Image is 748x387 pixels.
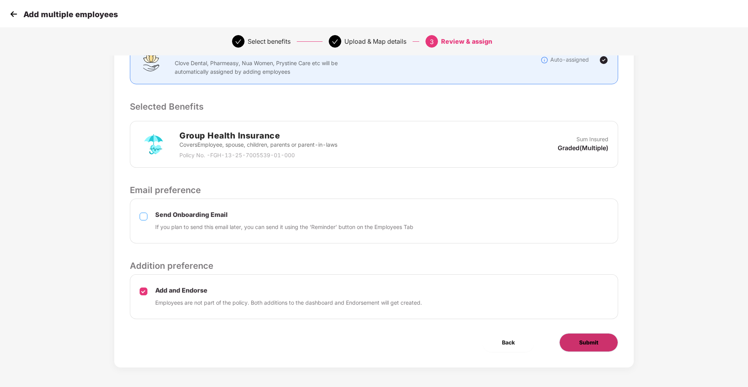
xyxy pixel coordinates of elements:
[558,144,608,152] p: Graded(Multiple)
[140,130,168,158] img: svg+xml;base64,PHN2ZyB4bWxucz0iaHR0cDovL3d3dy53My5vcmcvMjAwMC9zdmciIHdpZHRoPSI3MiIgaGVpZ2h0PSI3Mi...
[155,223,413,231] p: If you plan to send this email later, you can send it using the ‘Reminder’ button on the Employee...
[541,56,548,64] img: svg+xml;base64,PHN2ZyBpZD0iSW5mb18tXzMyeDMyIiBkYXRhLW5hbWU9IkluZm8gLSAzMngzMiIgeG1sbnM9Imh0dHA6Ly...
[179,140,337,149] p: Covers Employee, spouse, children, parents or parent-in-laws
[155,286,422,295] p: Add and Endorse
[23,10,118,19] p: Add multiple employees
[179,151,337,160] p: Policy No. - FGH-13-25-7005539-01-000
[482,333,534,352] button: Back
[576,135,608,144] p: Sum Insured
[502,338,515,347] span: Back
[130,183,618,197] p: Email preference
[332,39,338,45] span: check
[130,259,618,272] p: Addition preference
[179,129,337,142] h2: Group Health Insurance
[344,35,406,48] div: Upload & Map details
[155,211,413,219] p: Send Onboarding Email
[155,298,422,307] p: Employees are not part of the policy. Both additions to the dashboard and Endorsement will get cr...
[441,35,492,48] div: Review & assign
[248,35,291,48] div: Select benefits
[430,38,434,46] span: 3
[235,39,241,45] span: check
[140,48,163,72] img: svg+xml;base64,PHN2ZyBpZD0iQWZmaW5pdHlfQmVuZWZpdHMiIGRhdGEtbmFtZT0iQWZmaW5pdHkgQmVuZWZpdHMiIHhtbG...
[130,100,618,113] p: Selected Benefits
[559,333,618,352] button: Submit
[599,55,608,65] img: svg+xml;base64,PHN2ZyBpZD0iVGljay0yNHgyNCIgeG1sbnM9Imh0dHA6Ly93d3cudzMub3JnLzIwMDAvc3ZnIiB3aWR0aD...
[579,338,598,347] span: Submit
[550,55,589,64] p: Auto-assigned
[8,8,19,20] img: svg+xml;base64,PHN2ZyB4bWxucz0iaHR0cDovL3d3dy53My5vcmcvMjAwMC9zdmciIHdpZHRoPSIzMCIgaGVpZ2h0PSIzMC...
[175,59,343,76] p: Clove Dental, Pharmeasy, Nua Women, Prystine Care etc will be automatically assigned by adding em...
